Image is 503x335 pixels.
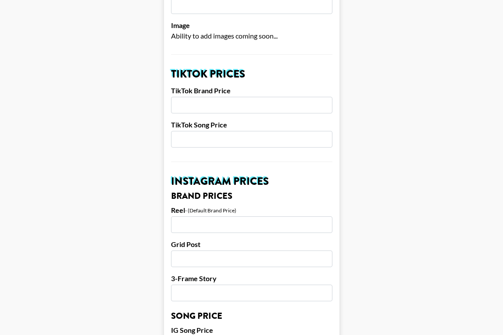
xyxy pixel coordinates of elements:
[171,326,332,335] label: IG Song Price
[185,207,236,214] div: - (Default Brand Price)
[171,86,332,95] label: TikTok Brand Price
[171,274,332,283] label: 3-Frame Story
[171,192,332,201] h3: Brand Prices
[171,206,185,215] label: Reel
[171,32,278,40] span: Ability to add images coming soon...
[171,312,332,321] h3: Song Price
[171,240,332,249] label: Grid Post
[171,176,332,187] h2: Instagram Prices
[171,120,332,129] label: TikTok Song Price
[171,21,332,30] label: Image
[171,69,332,79] h2: TikTok Prices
